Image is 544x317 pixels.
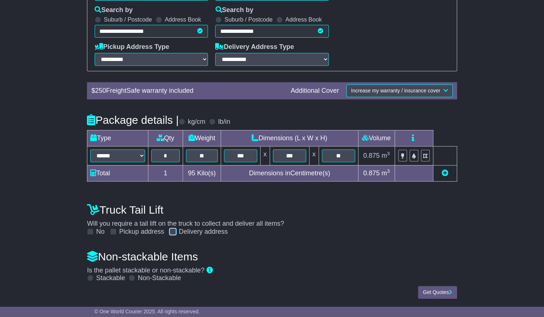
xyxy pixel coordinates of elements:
h4: Non-stackable Items [87,251,457,263]
label: Delivery address [179,228,228,236]
label: No [96,228,104,236]
div: Will you require a tail lift on the truck to collect and deliver all items? [83,200,461,236]
label: Address Book [285,16,322,23]
label: Search by [95,6,133,14]
label: Address Book [165,16,201,23]
label: Stackable [96,274,125,282]
button: Get Quotes [418,286,457,299]
td: Type [87,130,148,146]
span: Is the pallet stackable or non-stackable? [87,267,204,274]
button: Increase my warranty / insurance cover [346,84,453,97]
td: Dimensions in Centimetre(s) [221,165,358,181]
a: Add new item [442,169,448,177]
h4: Truck Tail Lift [87,204,457,216]
div: $ FreightSafe warranty included [88,87,287,95]
label: Search by [215,6,253,14]
label: Non-Stackable [138,274,181,282]
label: lb/in [218,118,230,126]
td: Total [87,165,148,181]
td: x [260,146,270,165]
td: Kilo(s) [183,165,221,181]
td: Qty [148,130,183,146]
td: Volume [358,130,395,146]
span: © One World Courier 2025. All rights reserved. [94,309,200,314]
td: x [309,146,319,165]
span: 0.875 [363,169,380,177]
label: Pickup address [119,228,164,236]
sup: 3 [387,151,390,156]
span: 250 [95,87,106,94]
span: m [381,169,390,177]
span: 0.875 [363,152,380,159]
label: Delivery Address Type [215,43,294,51]
label: Suburb / Postcode [104,16,152,23]
label: Suburb / Postcode [224,16,273,23]
span: 95 [188,169,195,177]
td: Weight [183,130,221,146]
div: Additional Cover [287,87,343,95]
h4: Package details | [87,114,179,126]
td: Dimensions (L x W x H) [221,130,358,146]
label: kg/cm [188,118,205,126]
span: m [381,152,390,159]
td: 1 [148,165,183,181]
sup: 3 [387,168,390,174]
label: Pickup Address Type [95,43,169,51]
span: Increase my warranty / insurance cover [351,88,440,93]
